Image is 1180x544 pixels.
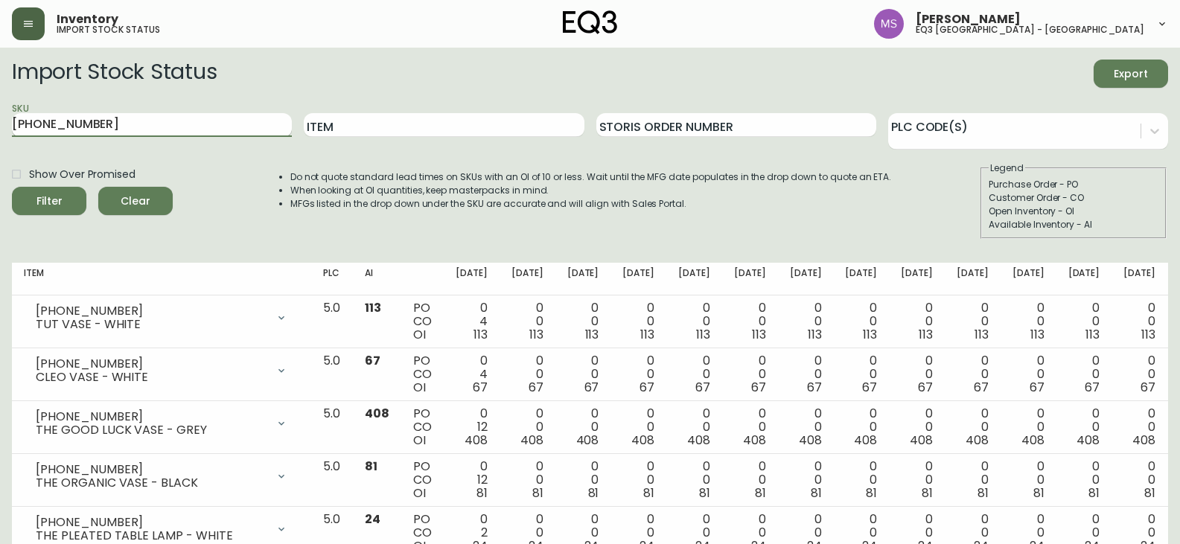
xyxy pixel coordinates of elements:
[413,379,426,396] span: OI
[752,326,766,343] span: 113
[311,348,353,401] td: 5.0
[790,354,822,394] div: 0 0
[365,458,377,475] span: 81
[36,476,267,490] div: THE ORGANIC VASE - BLACK
[29,167,135,182] span: Show Over Promised
[1123,354,1155,394] div: 0 0
[854,432,877,449] span: 408
[465,432,488,449] span: 408
[874,9,904,39] img: 1b6e43211f6f3cc0b0729c9049b8e7af
[1012,301,1045,342] div: 0 0
[643,484,654,502] span: 81
[631,432,654,449] span: 408
[12,263,311,295] th: Item
[1012,354,1045,394] div: 0 0
[790,460,822,500] div: 0 0
[473,379,488,396] span: 67
[622,354,654,394] div: 0 0
[413,484,426,502] span: OI
[910,432,933,449] span: 408
[1077,432,1100,449] span: 408
[456,301,488,342] div: 0 4
[790,407,822,447] div: 0 0
[978,484,989,502] span: 81
[966,432,989,449] span: 408
[567,354,599,394] div: 0 0
[413,326,426,343] span: OI
[1132,432,1155,449] span: 408
[529,326,543,343] span: 113
[678,354,710,394] div: 0 0
[24,301,299,334] div: [PHONE_NUMBER]TUT VASE - WHITE
[901,301,933,342] div: 0 0
[456,460,488,500] div: 0 12
[24,407,299,440] div: [PHONE_NUMBER]THE GOOD LUCK VASE - GREY
[989,191,1158,205] div: Customer Order - CO
[916,13,1021,25] span: [PERSON_NAME]
[576,432,599,449] span: 408
[365,405,389,422] span: 408
[36,192,63,211] div: Filter
[975,326,989,343] span: 113
[889,263,945,295] th: [DATE]
[1094,60,1168,88] button: Export
[1123,301,1155,342] div: 0 0
[311,263,353,295] th: PLC
[24,354,299,387] div: [PHONE_NUMBER]CLEO VASE - WHITE
[945,263,1001,295] th: [DATE]
[622,301,654,342] div: 0 0
[687,432,710,449] span: 408
[610,263,666,295] th: [DATE]
[863,326,877,343] span: 113
[36,410,267,423] div: [PHONE_NUMBER]
[563,10,618,34] img: logo
[413,301,432,342] div: PO CO
[845,460,877,500] div: 0 0
[1085,326,1100,343] span: 113
[751,379,766,396] span: 67
[1141,379,1155,396] span: 67
[555,263,611,295] th: [DATE]
[57,13,118,25] span: Inventory
[622,407,654,447] div: 0 0
[532,484,543,502] span: 81
[1012,407,1045,447] div: 0 0
[808,326,822,343] span: 113
[290,184,892,197] li: When looking at OI quantities, keep masterpacks in mind.
[36,304,267,318] div: [PHONE_NUMBER]
[845,301,877,342] div: 0 0
[12,187,86,215] button: Filter
[799,432,822,449] span: 408
[1021,432,1045,449] span: 408
[734,354,766,394] div: 0 0
[699,484,710,502] span: 81
[311,401,353,454] td: 5.0
[1033,484,1045,502] span: 81
[36,423,267,437] div: THE GOOD LUCK VASE - GREY
[743,432,766,449] span: 408
[678,407,710,447] div: 0 0
[695,379,710,396] span: 67
[588,484,599,502] span: 81
[110,192,161,211] span: Clear
[311,454,353,507] td: 5.0
[790,301,822,342] div: 0 0
[456,354,488,394] div: 0 4
[901,407,933,447] div: 0 0
[1144,484,1155,502] span: 81
[584,379,599,396] span: 67
[919,326,933,343] span: 113
[57,25,160,34] h5: import stock status
[36,318,267,331] div: TUT VASE - WHITE
[957,301,989,342] div: 0 0
[866,484,877,502] span: 81
[456,407,488,447] div: 0 12
[862,379,877,396] span: 67
[520,432,543,449] span: 408
[922,484,933,502] span: 81
[365,299,381,316] span: 113
[1123,460,1155,500] div: 0 0
[500,263,555,295] th: [DATE]
[353,263,401,295] th: AI
[989,161,1025,175] legend: Legend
